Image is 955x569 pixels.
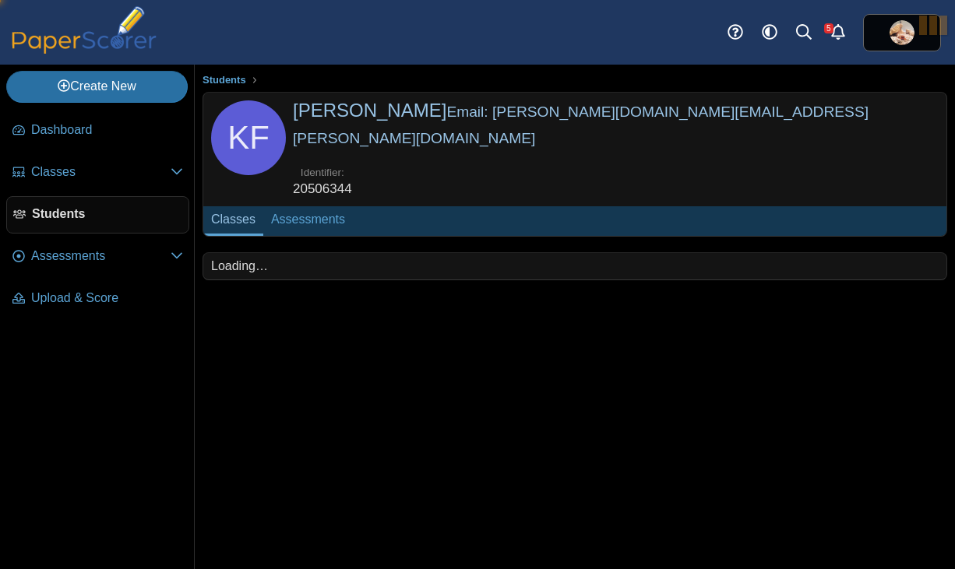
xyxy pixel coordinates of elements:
span: Students [32,205,182,223]
a: Assessments [6,238,189,276]
span: Students [203,74,246,86]
a: Assessments [263,206,353,235]
span: Upload & Score [31,290,183,307]
a: Alerts [821,16,855,50]
dt: Identifier: [293,165,352,180]
div: Loading… [203,252,947,280]
span: Assessments [31,248,171,265]
small: Email: [PERSON_NAME][DOMAIN_NAME][EMAIL_ADDRESS][PERSON_NAME][DOMAIN_NAME] [293,104,869,146]
span: Classes [31,163,171,181]
a: Upload & Score [6,280,189,318]
span: Jodie Wiggins [890,20,914,45]
a: Classes [203,206,263,235]
a: Dashboard [6,112,189,149]
a: Students [6,196,189,234]
dd: 20506344 [293,180,352,198]
a: ps.oLgnKPhjOwC9RkPp [863,14,941,51]
a: PaperScorer [6,43,162,56]
a: Classes [6,154,189,191]
span: [PERSON_NAME] [293,100,869,147]
img: PaperScorer [6,6,162,54]
a: Students [199,71,250,90]
span: Dashboard [31,121,183,139]
a: Create New [6,71,188,102]
span: Kimberly Fox [227,121,270,154]
img: ps.oLgnKPhjOwC9RkPp [890,20,914,45]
